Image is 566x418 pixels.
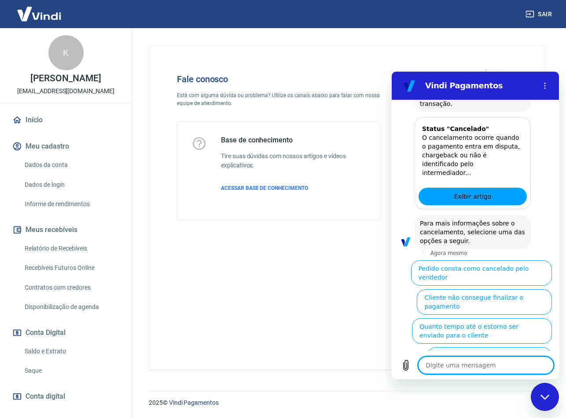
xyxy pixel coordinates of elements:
a: Início [11,110,121,130]
p: 2025 © [149,398,545,407]
img: Vindi [11,0,68,27]
h4: Fale conosco [177,74,381,84]
iframe: Botão para abrir a janela de mensagens, conversa em andamento [531,383,559,411]
a: Saldo e Extrato [21,342,121,360]
iframe: Janela de mensagens [392,72,559,379]
span: Conta digital [26,390,65,403]
button: Meus recebíveis [11,220,121,240]
a: Saque [21,362,121,380]
a: Dados de login [21,176,121,194]
a: Recebíveis Futuros Online [21,259,121,277]
a: Conta digital [11,387,121,406]
p: Está com alguma dúvida ou problema? Utilize os canais abaixo para falar com nossa equipe de atend... [177,91,381,107]
a: Relatório de Recebíveis [21,240,121,258]
a: Dados da conta [21,156,121,174]
a: Contratos com credores [21,279,121,297]
h5: Base de conhecimento [221,136,366,145]
a: Vindi Pagamentos [169,399,219,406]
p: [EMAIL_ADDRESS][DOMAIN_NAME] [17,87,114,96]
a: ACESSAR BASE DE CONHECIMENTO [221,184,366,192]
span: ACESSAR BASE DE CONHECIMENTO [221,185,308,191]
button: Meu cadastro [11,137,121,156]
button: Sair [524,6,555,22]
img: Fale conosco [396,60,530,177]
p: [PERSON_NAME] [30,74,101,83]
a: Informe de rendimentos [21,195,121,213]
div: K [48,35,84,70]
button: Conta Digital [11,323,121,342]
h6: Tire suas dúvidas com nossos artigos e vídeos explicativos. [221,152,366,170]
a: Disponibilização de agenda [21,298,121,316]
